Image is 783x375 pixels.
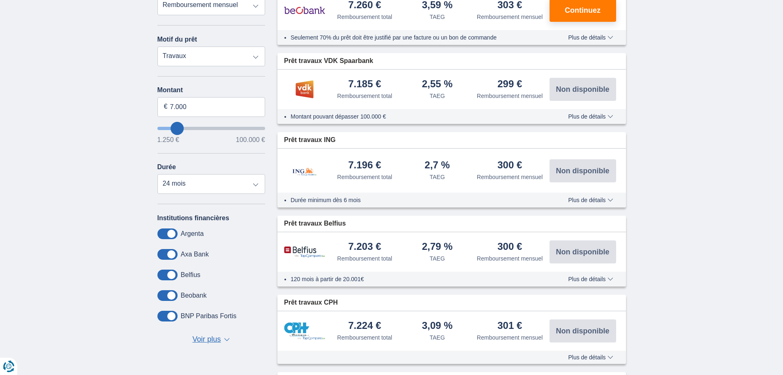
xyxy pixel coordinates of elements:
[550,240,616,263] button: Non disponible
[477,333,543,342] div: Remboursement mensuel
[157,127,266,130] input: wantToBorrow
[430,173,445,181] div: TAEG
[348,242,381,253] div: 7.203 €
[430,333,445,342] div: TAEG
[284,219,346,228] span: Prêt travaux Belfius
[550,319,616,342] button: Non disponible
[157,163,176,171] label: Durée
[348,79,381,90] div: 7.185 €
[181,292,207,299] label: Beobank
[556,327,610,335] span: Non disponible
[157,36,197,43] label: Motif du prêt
[430,92,445,100] div: TAEG
[192,334,221,345] span: Voir plus
[556,248,610,256] span: Non disponible
[284,298,338,307] span: Prêt travaux CPH
[497,321,522,332] div: 301 €
[284,157,325,184] img: pret personnel ING
[337,254,392,263] div: Remboursement total
[430,254,445,263] div: TAEG
[422,79,453,90] div: 2,55 %
[284,322,325,340] img: pret personnel CPH Banque
[550,78,616,101] button: Non disponible
[190,334,232,345] button: Voir plus ▼
[477,92,543,100] div: Remboursement mensuel
[422,321,453,332] div: 3,09 %
[157,137,179,143] span: 1.250 €
[284,135,335,145] span: Prêt travaux ING
[337,92,392,100] div: Remboursement total
[497,242,522,253] div: 300 €
[337,13,392,21] div: Remboursement total
[236,137,265,143] span: 100.000 €
[568,114,613,119] span: Plus de détails
[181,251,209,258] label: Axa Bank
[284,79,325,100] img: pret personnel VDK bank
[291,112,544,121] li: Montant pouvant dépasser 100.000 €
[477,173,543,181] div: Remboursement mensuel
[568,276,613,282] span: Plus de détails
[425,160,450,171] div: 2,7 %
[164,102,168,112] span: €
[556,86,610,93] span: Non disponible
[568,354,613,360] span: Plus de détails
[337,333,392,342] div: Remboursement total
[224,338,230,341] span: ▼
[181,230,204,238] label: Argenta
[348,321,381,332] div: 7.224 €
[181,312,237,320] label: BNP Paribas Fortis
[568,197,613,203] span: Plus de détails
[477,13,543,21] div: Remboursement mensuel
[291,33,544,42] li: Seulement 70% du prêt doit être justifié par une facture ou un bon de commande
[562,197,619,203] button: Plus de détails
[181,271,201,279] label: Belfius
[157,214,229,222] label: Institutions financières
[562,276,619,282] button: Plus de détails
[497,79,522,90] div: 299 €
[565,7,601,14] span: Continuez
[291,275,544,283] li: 120 mois à partir de 20.001€
[562,113,619,120] button: Plus de détails
[430,13,445,21] div: TAEG
[284,56,373,66] span: Prêt travaux VDK Spaarbank
[562,354,619,361] button: Plus de détails
[477,254,543,263] div: Remboursement mensuel
[568,35,613,40] span: Plus de détails
[157,86,266,94] label: Montant
[556,167,610,175] span: Non disponible
[291,196,544,204] li: Durée minimum dès 6 mois
[422,242,453,253] div: 2,79 %
[497,160,522,171] div: 300 €
[550,159,616,182] button: Non disponible
[337,173,392,181] div: Remboursement total
[284,246,325,258] img: pret personnel Belfius
[348,160,381,171] div: 7.196 €
[562,34,619,41] button: Plus de détails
